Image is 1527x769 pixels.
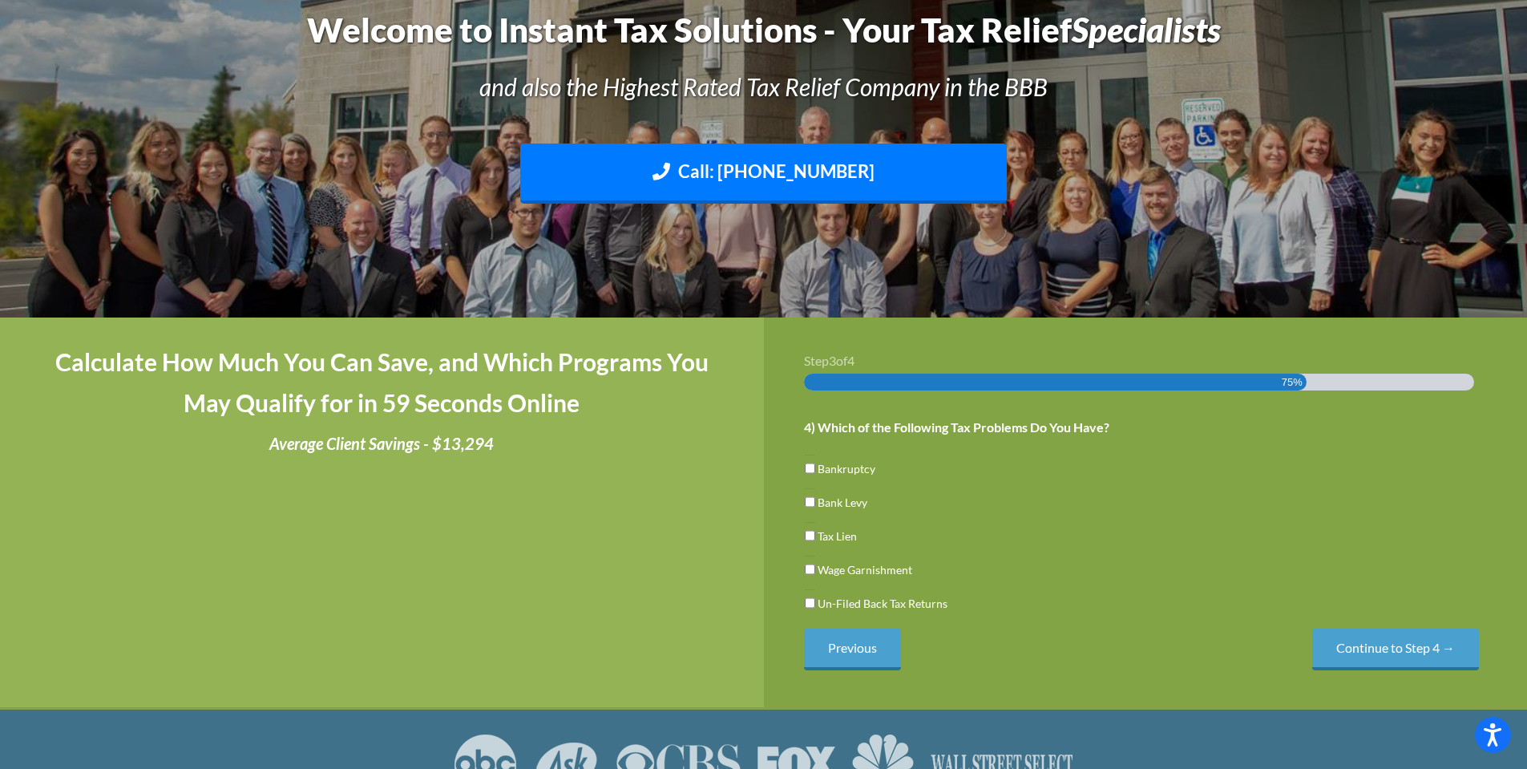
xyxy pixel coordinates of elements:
input: Continue to Step 4 → [1312,629,1479,670]
a: Call: [PHONE_NUMBER] [520,144,1007,204]
label: Tax Lien [818,528,857,544]
h3: Step of [804,354,1488,367]
i: Specialists [1072,10,1221,50]
h1: Welcome to Instant Tax Solutions - Your Tax Relief [163,6,1364,54]
label: Un-Filed Back Tax Returns [818,595,947,612]
label: Bankruptcy [818,460,875,477]
h4: Calculate How Much You Can Save, and Which Programs You May Qualify for in 59 Seconds Online [40,342,724,423]
span: 75% [1282,374,1303,391]
label: Wage Garnishment [818,561,912,578]
span: 4 [847,353,854,368]
h3: and also the Highest Rated Tax Relief Company in the BBB [163,70,1364,103]
i: Average Client Savings - $13,294 [269,434,494,453]
label: Bank Levy [818,494,867,511]
label: 4) Which of the Following Tax Problems Do You Have? [804,419,1109,436]
input: Previous [804,629,901,670]
span: 3 [829,353,836,368]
